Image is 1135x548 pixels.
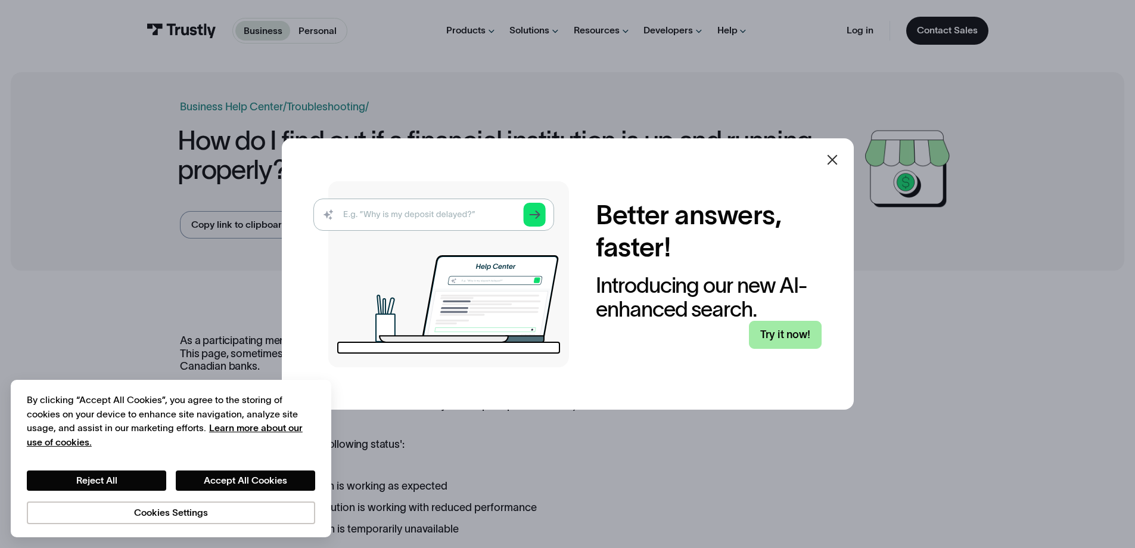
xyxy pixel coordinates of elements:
[27,393,315,524] div: Privacy
[749,321,822,349] a: Try it now!
[596,274,822,321] div: Introducing our new AI-enhanced search.
[11,380,331,537] div: Cookie banner
[596,199,822,264] h2: Better answers, faster!
[176,470,315,491] button: Accept All Cookies
[27,393,315,449] div: By clicking “Accept All Cookies”, you agree to the storing of cookies on your device to enhance s...
[27,470,166,491] button: Reject All
[27,501,315,524] button: Cookies Settings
